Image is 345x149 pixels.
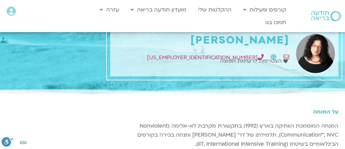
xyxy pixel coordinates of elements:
a: הצטרפות לרשימת תפוצה [220,57,289,66]
h1: [PERSON_NAME] [114,34,289,47]
a: [US_EMPLOYER_IDENTIFICATION_NUMBER] [147,54,264,61]
a: קורסים ופעילות [240,3,289,16]
img: תודעה בריאה [311,11,341,21]
p: המנחה המוסמכת הוותיקה בארץ (1992) בתקשורת מקרבת לא-אלימה (Nonviolent Communication™, NVC), תלמידת... [110,122,338,149]
a: תמכו בנו [262,16,289,29]
h5: על המנחה [110,109,338,115]
a: ההקלטות שלי [195,3,235,16]
span: הצטרפות לרשימת תפוצה [220,57,283,66]
a: מועדון תודעה בריאה [127,3,190,16]
a: עזרה [96,3,122,16]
